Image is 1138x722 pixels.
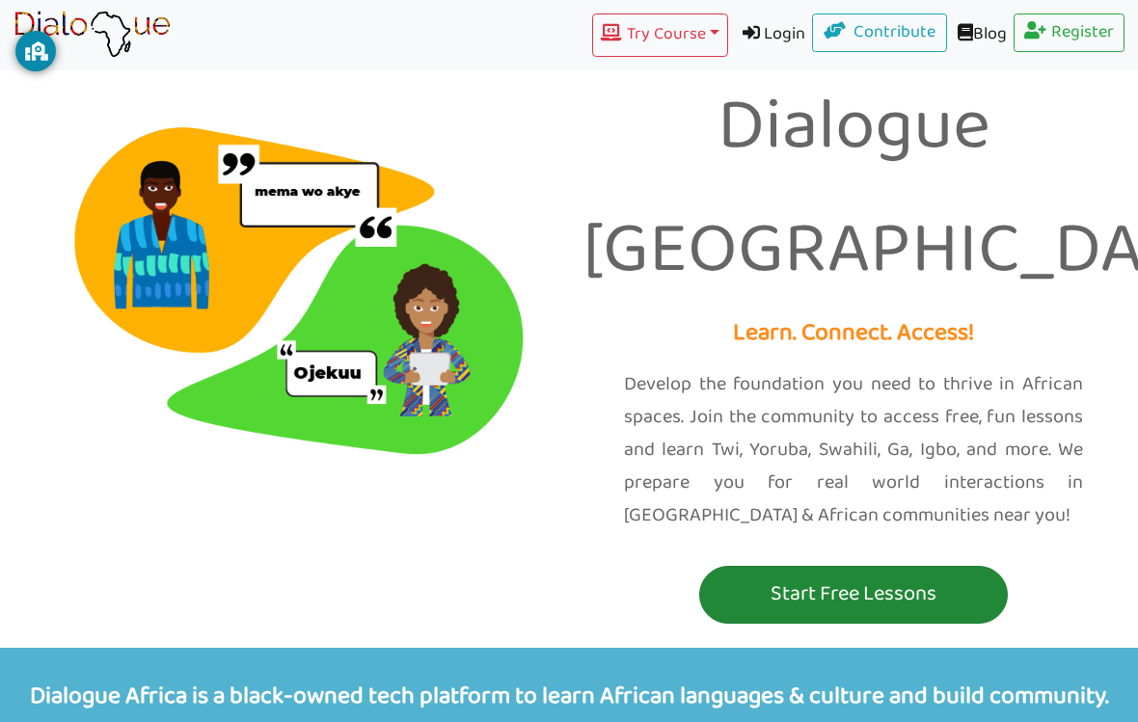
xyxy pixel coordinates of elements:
a: Blog [947,13,1014,57]
a: Login [728,13,813,57]
img: learn African language platform app [14,11,171,59]
button: GoGuardian Privacy Information [15,31,56,71]
a: Register [1014,13,1125,52]
p: Dialogue [GEOGRAPHIC_DATA] [583,67,1124,313]
a: Contribute [812,13,947,52]
button: Start Free Lessons [699,566,1008,624]
p: Learn. Connect. Access! [583,313,1124,355]
p: Start Free Lessons [704,576,1003,612]
a: Start Free Lessons [583,566,1124,624]
button: Try Course [592,13,727,57]
p: Develop the foundation you need to thrive in African spaces. Join the community to access free, f... [624,368,1083,532]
